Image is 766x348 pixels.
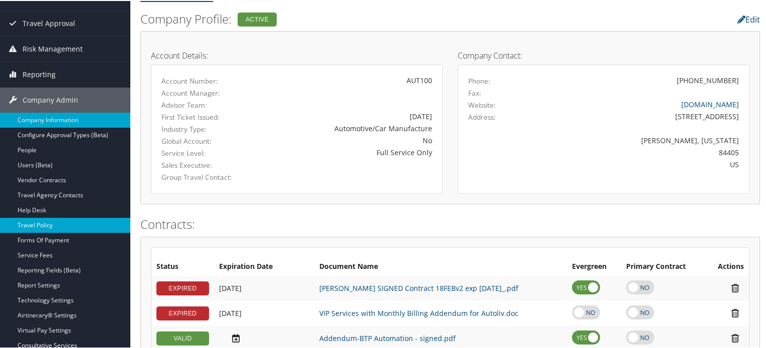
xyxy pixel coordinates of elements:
[540,158,739,169] div: US
[161,87,242,97] label: Account Manager:
[257,74,432,85] div: AUT100
[161,135,242,145] label: Global Account:
[23,87,78,112] span: Company Admin
[468,75,490,85] label: Phone:
[726,282,744,292] i: Remove Contract
[468,111,496,121] label: Address:
[151,257,214,275] th: Status
[219,307,242,317] span: [DATE]
[23,61,56,86] span: Reporting
[219,282,242,292] span: [DATE]
[156,305,209,319] div: EXPIRED
[567,257,621,275] th: Evergreen
[214,257,314,275] th: Expiration Date
[156,330,209,344] div: VALID
[458,51,749,59] h4: Company Contact:
[314,257,567,275] th: Document Name
[140,10,548,27] h2: Company Profile:
[161,171,242,181] label: Group Travel Contact:
[161,159,242,169] label: Sales Executive:
[257,110,432,121] div: [DATE]
[257,134,432,145] div: No
[726,332,744,342] i: Remove Contract
[540,134,739,145] div: [PERSON_NAME], [US_STATE]
[23,36,83,61] span: Risk Management
[681,99,739,108] a: [DOMAIN_NAME]
[219,283,309,292] div: Add/Edit Date
[468,87,481,97] label: Fax:
[161,75,242,85] label: Account Number:
[468,99,496,109] label: Website:
[257,122,432,133] div: Automotive/Car Manufacture
[238,12,277,26] div: Active
[737,13,760,24] a: Edit
[161,147,242,157] label: Service Level:
[319,282,518,292] a: [PERSON_NAME] SIGNED Contract 18FEBv2 exp [DATE]_.pdf
[161,99,242,109] label: Advisor Team:
[319,307,518,317] a: VIP Services with Monthly Billing Addendum for Autoliv.doc
[677,74,739,85] div: [PHONE_NUMBER]
[257,146,432,157] div: Full Service Only
[23,10,75,35] span: Travel Approval
[219,332,309,342] div: Add/Edit Date
[140,215,760,232] h2: Contracts:
[219,308,309,317] div: Add/Edit Date
[621,257,705,275] th: Primary Contract
[540,110,739,121] div: [STREET_ADDRESS]
[156,280,209,294] div: EXPIRED
[161,123,242,133] label: Industry Type:
[161,111,242,121] label: First Ticket Issued:
[319,332,456,342] a: Addendum-BTP Automation - signed.pdf
[705,257,749,275] th: Actions
[151,51,443,59] h4: Account Details:
[726,307,744,317] i: Remove Contract
[540,146,739,157] div: 84405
